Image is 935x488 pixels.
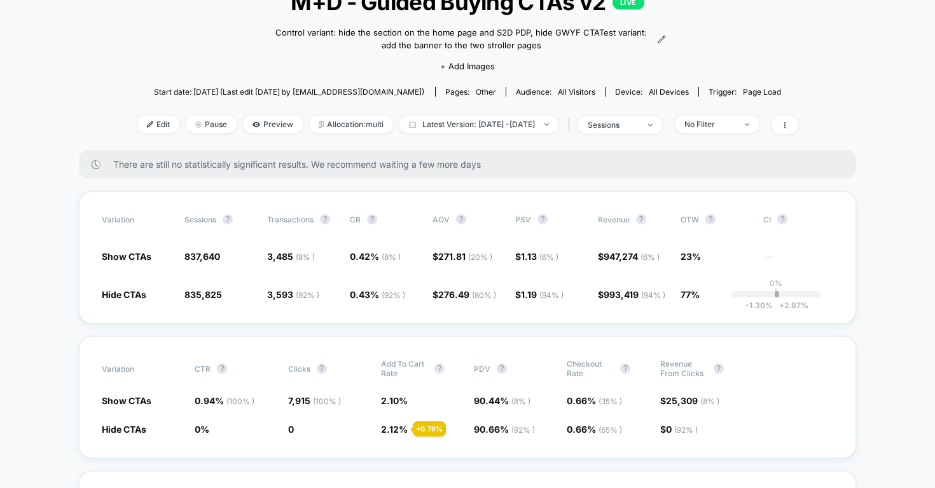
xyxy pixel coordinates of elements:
[445,87,496,97] div: Pages:
[440,61,495,71] span: + Add Images
[700,396,719,406] span: ( 8 % )
[521,289,564,300] span: 1.19
[777,214,787,224] button: ?
[137,116,179,133] span: Edit
[620,363,630,374] button: ?
[288,364,310,374] span: Clicks
[434,363,445,374] button: ?
[433,215,450,224] span: AOV
[472,290,496,300] span: ( 80 % )
[641,252,660,262] span: ( 6 % )
[350,215,361,224] span: CR
[102,214,172,224] span: Variation
[102,424,146,435] span: Hide CTAs
[648,124,653,126] img: end
[296,290,319,300] span: ( 92 % )
[681,289,700,300] span: 77%
[763,214,833,224] span: CI
[705,214,716,224] button: ?
[267,289,319,300] span: 3,593
[743,87,781,97] span: Page Load
[604,289,665,300] span: 993,419
[763,253,833,262] span: ---
[217,363,227,374] button: ?
[438,289,496,300] span: 276.49
[515,215,531,224] span: PSV
[184,289,222,300] span: 835,825
[567,424,622,435] span: 0.66 %
[433,251,492,262] span: $
[511,396,530,406] span: ( 8 % )
[515,251,558,262] span: $
[319,121,324,128] img: rebalance
[184,251,220,262] span: 837,640
[267,251,315,262] span: 3,485
[567,359,614,378] span: Checkout Rate
[709,87,781,97] div: Trigger:
[269,27,653,51] span: Control variant: hide the section on the home page and S2D PDP, hide GWYF CTATest variant: add th...
[382,290,405,300] span: ( 92 % )
[296,252,315,262] span: ( 8 % )
[433,289,496,300] span: $
[320,214,330,224] button: ?
[521,251,558,262] span: 1.13
[154,87,424,97] span: Start date: [DATE] (Last edit [DATE] by [EMAIL_ADDRESS][DOMAIN_NAME])
[666,424,698,435] span: 0
[598,289,665,300] span: $
[641,290,665,300] span: ( 94 % )
[599,425,622,435] span: ( 65 % )
[113,159,831,170] span: There are still no statistically significant results. We recommend waiting a few more days
[558,87,595,97] span: All Visitors
[313,396,341,406] span: ( 100 % )
[147,121,153,128] img: edit
[598,251,660,262] span: $
[382,252,401,262] span: ( 8 % )
[588,120,639,130] div: sessions
[438,251,492,262] span: 271.81
[195,121,202,128] img: end
[567,395,622,406] span: 0.66 %
[288,395,341,406] span: 7,915
[605,87,698,97] span: Device:
[681,251,701,262] span: 23%
[537,214,548,224] button: ?
[195,424,209,435] span: 0 %
[309,116,393,133] span: Allocation: multi
[381,424,408,435] span: 2.12 %
[604,251,660,262] span: 947,274
[770,278,782,288] p: 0%
[660,424,698,435] span: $
[399,116,558,133] span: Latest Version: [DATE] - [DATE]
[660,395,719,406] span: $
[745,301,773,310] span: -1.30 %
[775,288,777,297] p: |
[350,251,401,262] span: 0.42 %
[413,421,446,437] div: + 0.76 %
[267,215,314,224] span: Transactions
[468,252,492,262] span: ( 20 % )
[511,425,535,435] span: ( 92 % )
[367,214,377,224] button: ?
[102,359,172,378] span: Variation
[539,252,558,262] span: ( 6 % )
[350,289,405,300] span: 0.43 %
[381,359,428,378] span: Add To Cart Rate
[195,364,211,374] span: CTR
[243,116,303,133] span: Preview
[474,364,490,374] span: PDV
[681,214,751,224] span: OTW
[544,123,549,126] img: end
[539,290,564,300] span: ( 94 % )
[649,87,689,97] span: all devices
[195,395,254,406] span: 0.94 %
[497,363,507,374] button: ?
[684,119,735,129] div: No Filter
[381,395,408,406] span: 2.10 %
[515,289,564,300] span: $
[476,87,496,97] span: other
[599,396,622,406] span: ( 35 % )
[102,289,146,300] span: Hide CTAs
[186,116,237,133] span: Pause
[288,424,294,435] span: 0
[102,395,151,406] span: Show CTAs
